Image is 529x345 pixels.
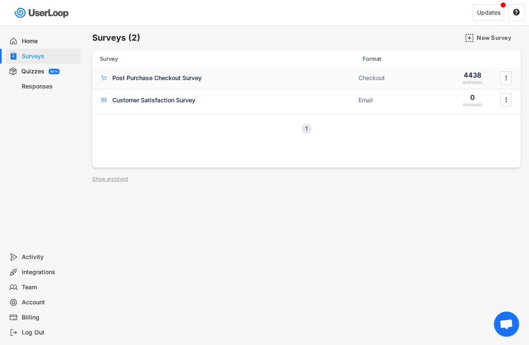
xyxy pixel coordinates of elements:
[22,298,77,306] div: Account
[22,52,77,60] div: Surveys
[22,253,77,261] div: Activity
[22,283,77,291] div: Team
[50,70,58,73] div: BETA
[92,32,140,44] h6: Surveys (2)
[22,83,77,91] div: Responses
[505,73,507,82] text: 
[112,74,202,82] div: Post Purchase Checkout Survey
[301,126,311,132] div: 1
[494,311,519,337] div: Open chat
[502,93,510,106] button: 
[505,96,507,104] text: 
[477,34,519,42] div: New Survey
[477,10,500,16] div: Updates
[22,329,77,337] div: Log Out
[21,67,44,75] div: Quizzes
[502,72,510,84] button: 
[463,103,482,107] div: RESPONSES
[463,80,482,85] div: RESPONSES
[513,8,520,16] text: 
[465,34,474,42] img: AddMajor.svg
[13,4,72,21] img: userloop-logo-01.svg
[363,55,446,62] div: Format
[358,96,442,104] div: Email
[464,70,481,80] div: 4438
[513,9,520,16] button: 
[470,93,475,102] div: 0
[22,314,77,322] div: Billing
[92,176,128,182] div: Show archived
[100,55,358,62] div: Survey
[358,74,442,82] div: Checkout
[112,96,195,104] div: Customer Satisfaction Survey
[22,37,77,45] div: Home
[22,268,77,276] div: Integrations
